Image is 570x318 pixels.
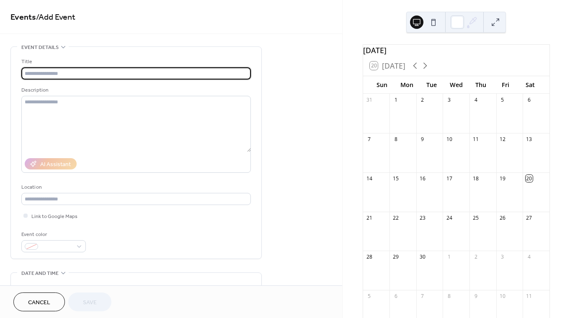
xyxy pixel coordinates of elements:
[499,96,506,103] div: 5
[526,254,533,261] div: 4
[21,183,249,192] div: Location
[21,269,59,278] span: Date and time
[472,214,480,221] div: 25
[363,45,549,56] div: [DATE]
[526,293,533,300] div: 11
[518,76,543,93] div: Sat
[499,175,506,182] div: 19
[446,96,453,103] div: 3
[446,293,453,300] div: 8
[392,254,400,261] div: 29
[446,136,453,143] div: 10
[526,96,533,103] div: 6
[10,9,36,26] a: Events
[419,175,426,182] div: 16
[370,76,395,93] div: Sun
[21,230,84,239] div: Event color
[21,43,59,52] span: Event details
[499,214,506,221] div: 26
[366,293,373,300] div: 5
[392,175,400,182] div: 15
[469,76,493,93] div: Thu
[499,136,506,143] div: 12
[499,254,506,261] div: 3
[366,254,373,261] div: 28
[13,292,65,311] button: Cancel
[36,9,75,26] span: / Add Event
[366,214,373,221] div: 21
[419,96,426,103] div: 2
[526,175,533,182] div: 20
[21,86,249,95] div: Description
[419,136,426,143] div: 9
[419,254,426,261] div: 30
[526,136,533,143] div: 13
[446,254,453,261] div: 1
[419,293,426,300] div: 7
[392,136,400,143] div: 8
[366,136,373,143] div: 7
[472,136,480,143] div: 11
[419,214,426,221] div: 23
[493,76,518,93] div: Fri
[446,214,453,221] div: 24
[472,96,480,103] div: 4
[526,214,533,221] div: 27
[395,76,419,93] div: Mon
[419,76,444,93] div: Tue
[472,254,480,261] div: 2
[21,283,47,292] div: Start date
[499,293,506,300] div: 10
[472,175,480,182] div: 18
[446,175,453,182] div: 17
[392,96,400,103] div: 1
[444,76,469,93] div: Wed
[472,293,480,300] div: 9
[28,298,50,307] span: Cancel
[366,175,373,182] div: 14
[392,214,400,221] div: 22
[140,283,164,292] div: End date
[21,57,249,66] div: Title
[366,96,373,103] div: 31
[31,212,77,221] span: Link to Google Maps
[392,293,400,300] div: 6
